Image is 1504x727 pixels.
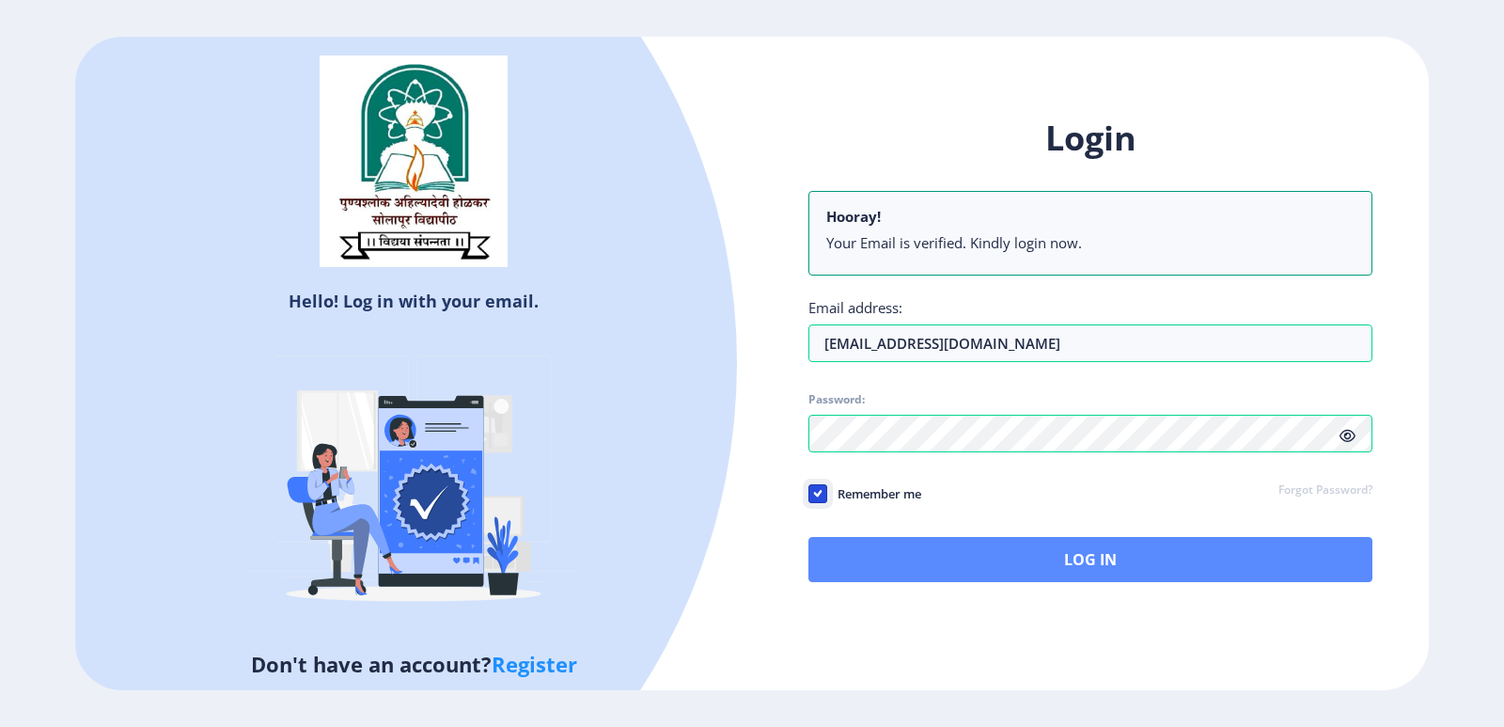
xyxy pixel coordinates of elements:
[826,207,881,226] b: Hooray!
[827,482,921,505] span: Remember me
[826,233,1355,252] li: Your Email is verified. Kindly login now.
[808,116,1372,161] h1: Login
[1278,482,1372,499] a: Forgot Password?
[808,537,1372,582] button: Log In
[808,392,865,407] label: Password:
[808,298,902,317] label: Email address:
[249,320,578,649] img: Verified-rafiki.svg
[492,650,577,678] a: Register
[89,649,738,679] h5: Don't have an account?
[320,55,508,268] img: sulogo.png
[808,324,1372,362] input: Email address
